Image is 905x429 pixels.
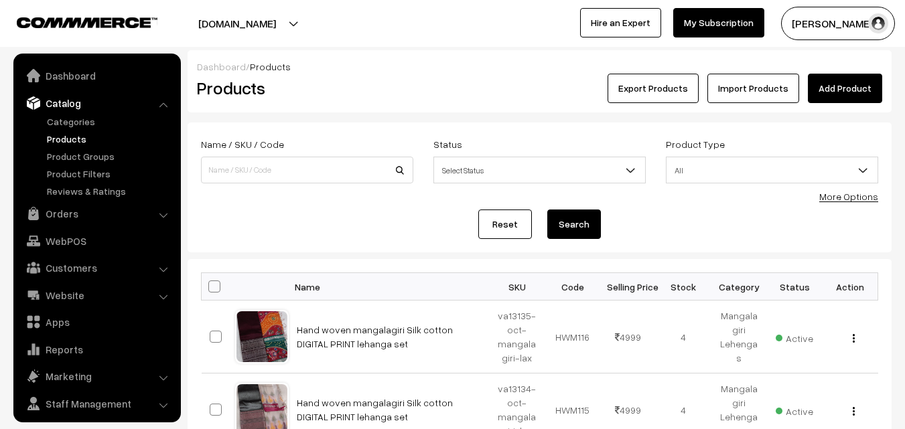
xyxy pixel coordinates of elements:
a: Product Filters [44,167,176,181]
a: Dashboard [197,61,246,72]
a: Add Product [808,74,882,103]
a: Website [17,283,176,307]
th: Code [545,273,600,301]
span: All [667,159,878,182]
td: HWM116 [545,301,600,373]
span: Select Status [434,159,645,182]
th: Selling Price [600,273,656,301]
span: Active [776,401,813,418]
a: Dashboard [17,64,176,88]
button: Search [547,209,601,239]
td: va13135-oct-mangalagiri-lax [490,301,545,373]
a: Catalog [17,91,176,115]
span: Active [776,328,813,345]
a: WebPOS [17,229,176,253]
button: [DOMAIN_NAME] [151,7,323,40]
a: Apps [17,310,176,334]
td: 4 [656,301,711,373]
a: Marketing [17,364,176,388]
a: More Options [819,191,878,202]
input: Name / SKU / Code [201,157,413,183]
img: user [868,13,888,33]
a: Hand woven mangalagiri Silk cotton DIGITAL PRINT lehanga set [297,324,453,349]
button: Export Products [608,74,699,103]
div: / [197,60,882,74]
th: Stock [656,273,711,301]
a: Hand woven mangalagiri Silk cotton DIGITAL PRINT lehanga set [297,397,453,422]
label: Status [433,137,462,151]
label: Name / SKU / Code [201,137,284,151]
th: Name [289,273,490,301]
a: Staff Management [17,392,176,416]
a: Product Groups [44,149,176,163]
a: Orders [17,201,176,226]
label: Product Type [666,137,725,151]
button: [PERSON_NAME] [781,7,895,40]
a: Import Products [707,74,799,103]
th: Status [767,273,823,301]
a: Reviews & Ratings [44,184,176,198]
a: Products [44,132,176,146]
img: Menu [853,334,855,343]
a: COMMMERCE [17,13,134,29]
img: Menu [853,407,855,416]
img: COMMMERCE [17,17,157,27]
th: SKU [490,273,545,301]
a: Reports [17,337,176,361]
a: Hire an Expert [580,8,661,37]
a: Reset [478,209,532,239]
td: 4999 [600,301,656,373]
span: Select Status [433,157,646,183]
a: My Subscription [673,8,764,37]
span: All [666,157,878,183]
a: Customers [17,256,176,280]
th: Action [823,273,878,301]
h2: Products [197,78,412,98]
a: Categories [44,114,176,128]
th: Category [711,273,767,301]
span: Products [250,61,291,72]
td: Mangalagiri Lehengas [711,301,767,373]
